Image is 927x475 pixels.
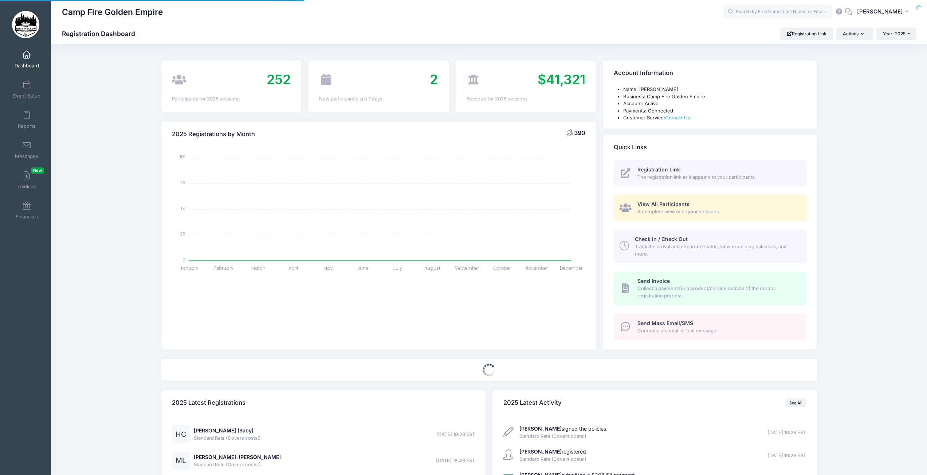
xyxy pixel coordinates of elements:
[623,100,806,107] li: Account: Active
[15,153,38,159] span: Messages
[9,107,44,132] a: Reports
[857,8,903,16] span: [PERSON_NAME]
[267,71,291,87] span: 252
[430,71,438,87] span: 2
[723,5,833,19] input: Search by First Name, Last Name, or Email...
[519,433,608,440] span: Standard Rate (Covers costs!)
[503,393,562,413] h4: 2025 Latest Activity
[637,327,798,335] span: Compose an email or text message.
[455,265,479,271] tspan: September
[436,431,475,438] span: [DATE] 19:28 EST
[519,425,608,432] a: [PERSON_NAME]signed the policies.
[780,28,833,40] a: Registration Link
[767,452,806,459] span: [DATE] 19:28 EST
[214,265,233,271] tspan: February
[17,183,36,190] span: Invoices
[538,71,585,87] span: $41,321
[172,393,246,413] h4: 2025 Latest Registrations
[251,265,266,271] tspan: March
[194,461,281,468] span: Standard Rate (Covers costs!)
[182,256,185,262] tspan: 0
[194,454,281,460] a: [PERSON_NAME]-[PERSON_NAME]
[180,154,185,160] tspan: 101
[614,272,806,305] a: Send Invoice Collect a payment for a product/service outside of the normal registration process
[623,107,806,115] li: Payments: Connected
[172,425,190,443] div: HC
[767,429,806,436] span: [DATE] 19:28 EST
[637,201,690,207] span: View All Participants
[637,320,693,326] span: Send Mass Email/SMS
[62,30,141,37] h1: Registration Dashboard
[560,265,583,271] tspan: December
[665,115,690,120] a: Contact Us
[614,137,647,158] h4: Quick Links
[635,236,688,242] span: Check In / Check Out
[635,243,798,257] span: Track the arrival and departure status, view remaining balances, and more.
[436,457,475,464] span: [DATE] 18:49 EST
[16,214,38,220] span: Financials
[637,174,798,181] span: The registration link as it appears to your participants.
[785,399,806,407] a: See All
[614,230,806,263] a: Check In / Check Out Track the arrival and departure status, view remaining balances, and more.
[883,31,906,36] span: Year: 2025
[288,265,298,271] tspan: April
[836,28,873,40] button: Actions
[181,205,185,211] tspan: 51
[172,432,190,438] a: HC
[525,265,548,271] tspan: November
[519,425,562,432] strong: [PERSON_NAME]
[466,95,585,103] div: Revenue for 2025 sessions
[357,265,368,271] tspan: June
[31,167,44,174] span: New
[12,11,39,38] img: Camp Fire Golden Empire
[876,28,916,40] button: Year: 2025
[13,93,40,99] span: Event Setup
[614,160,806,187] a: Registration Link The registration link as it appears to your participants.
[852,4,916,20] button: [PERSON_NAME]
[9,77,44,102] a: Event Setup
[519,448,562,455] strong: [PERSON_NAME]
[180,179,185,186] tspan: 76
[9,47,44,72] a: Dashboard
[62,4,163,20] h1: Camp Fire Golden Empire
[424,265,440,271] tspan: August
[180,231,185,237] tspan: 25
[9,167,44,193] a: InvoicesNew
[319,95,438,103] div: New participants: last 7 days
[614,313,806,340] a: Send Mass Email/SMS Compose an email or text message.
[637,166,680,173] span: Registration Link
[9,137,44,163] a: Messages
[194,427,254,434] a: [PERSON_NAME] (Baby)
[623,93,806,100] li: Business: Camp Fire Golden Empire
[623,86,806,93] li: Name: [PERSON_NAME]
[623,114,806,122] li: Customer Service:
[180,265,199,271] tspan: January
[18,123,35,129] span: Reports
[393,265,402,271] tspan: July
[637,208,798,215] span: A complete view of all your sessions.
[614,195,806,221] a: View All Participants A complete view of all your sessions.
[172,95,291,103] div: Participants for 2025 sessions
[519,456,588,463] span: Standard Rate (Covers costs!)
[637,278,670,284] span: Send Invoice
[15,63,39,69] span: Dashboard
[574,129,585,136] span: 390
[493,265,511,271] tspan: October
[172,452,190,470] div: ML
[172,124,255,145] h4: 2025 Registrations by Month
[519,448,588,455] a: [PERSON_NAME]registered.
[194,435,261,442] span: Standard Rate (Covers costs!)
[9,198,44,223] a: Financials
[172,458,190,464] a: ML
[637,285,798,299] span: Collect a payment for a product/service outside of the normal registration process
[323,265,333,271] tspan: May
[614,63,673,84] h4: Account Information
